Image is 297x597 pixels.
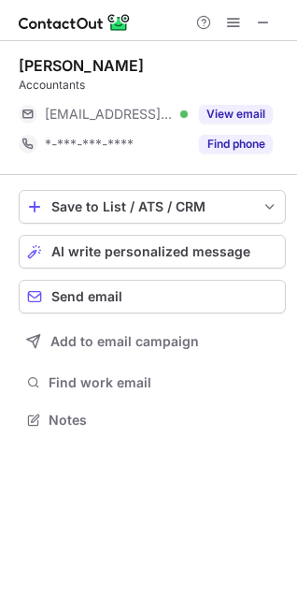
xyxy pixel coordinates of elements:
[50,334,199,349] span: Add to email campaign
[45,106,174,123] span: [EMAIL_ADDRESS][DOMAIN_NAME]
[49,412,278,429] span: Notes
[51,289,122,304] span: Send email
[19,190,286,224] button: save-profile-one-click
[199,105,273,124] button: Reveal Button
[19,11,131,34] img: ContactOut v5.3.10
[49,374,278,391] span: Find work email
[19,280,286,313] button: Send email
[199,135,273,153] button: Reveal Button
[19,407,286,433] button: Notes
[19,325,286,358] button: Add to email campaign
[19,370,286,396] button: Find work email
[19,56,144,75] div: [PERSON_NAME]
[51,199,253,214] div: Save to List / ATS / CRM
[51,244,250,259] span: AI write personalized message
[19,235,286,269] button: AI write personalized message
[19,77,286,94] div: Accountants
